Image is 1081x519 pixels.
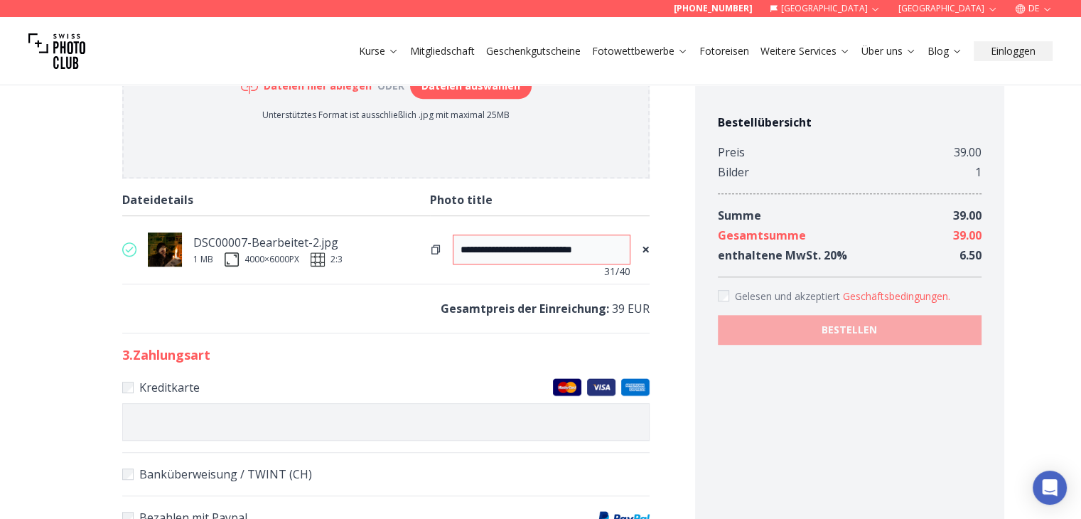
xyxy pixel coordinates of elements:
[441,301,609,316] b: Gesamtpreis der Einreichung :
[718,315,981,345] button: BESTELLEN
[735,289,843,303] span: Gelesen und akzeptiert
[975,162,981,182] div: 1
[604,264,630,279] span: 31 /40
[553,378,581,396] img: Master Cards
[674,3,753,14] a: [PHONE_NUMBER]
[122,469,134,480] input: Banküberweisung / TWINT (CH)
[122,382,134,393] input: KreditkarteMaster CardsVisaAmerican Express
[718,142,745,162] div: Preis
[974,41,1053,61] button: Einloggen
[241,109,532,121] p: Unterstütztes Format ist ausschließlich .jpg mit maximal 25MB
[193,254,213,265] div: 1 MB
[372,79,410,93] div: oder
[694,41,755,61] button: Fotoreisen
[954,142,981,162] div: 39.00
[718,225,806,245] div: Gesamtsumme
[410,44,475,58] a: Mitgliedschaft
[861,44,916,58] a: Über uns
[131,415,640,429] iframe: Sicherer Eingaberahmen für Kartenzahlungen
[587,378,615,396] img: Visa
[330,254,343,265] span: 2:3
[718,290,729,301] input: Accept terms
[28,23,85,80] img: Swiss photo club
[927,44,962,58] a: Blog
[592,44,688,58] a: Fotowettbewerbe
[122,378,650,397] label: Kreditkarte
[760,44,850,58] a: Weitere Services
[959,247,981,263] span: 6.50
[953,228,981,243] span: 39.00
[699,44,749,58] a: Fotoreisen
[359,44,399,58] a: Kurse
[193,232,343,252] div: DSC00007-Bearbeitet-2.jpg
[755,41,856,61] button: Weitere Services
[953,208,981,223] span: 39.00
[430,190,650,210] div: Photo title
[718,162,749,182] div: Bilder
[404,41,480,61] button: Mitgliedschaft
[822,323,877,337] b: BESTELLEN
[718,114,981,131] h4: Bestellübersicht
[311,252,325,267] img: ratio
[718,205,761,225] div: Summe
[122,190,430,210] div: Dateidetails
[586,41,694,61] button: Fotowettbewerbe
[1033,471,1067,505] div: Open Intercom Messenger
[410,73,532,99] button: Dateien auswählen
[148,232,182,267] img: thumb
[642,240,650,259] span: ×
[922,41,968,61] button: Blog
[225,252,239,267] img: size
[122,345,650,365] h2: 3 . Zahlungsart
[621,378,650,396] img: American Express
[122,464,650,484] label: Banküberweisung / TWINT (CH)
[353,41,404,61] button: Kurse
[486,44,581,58] a: Geschenkgutscheine
[264,79,372,93] h6: Dateien hier ablegen
[843,289,950,304] button: Accept termsGelesen und akzeptiert
[856,41,922,61] button: Über uns
[244,254,299,265] div: 4000 × 6000 PX
[480,41,586,61] button: Geschenkgutscheine
[122,242,136,257] img: valid
[122,299,650,319] p: 39 EUR
[718,245,847,265] div: enthaltene MwSt. 20 %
